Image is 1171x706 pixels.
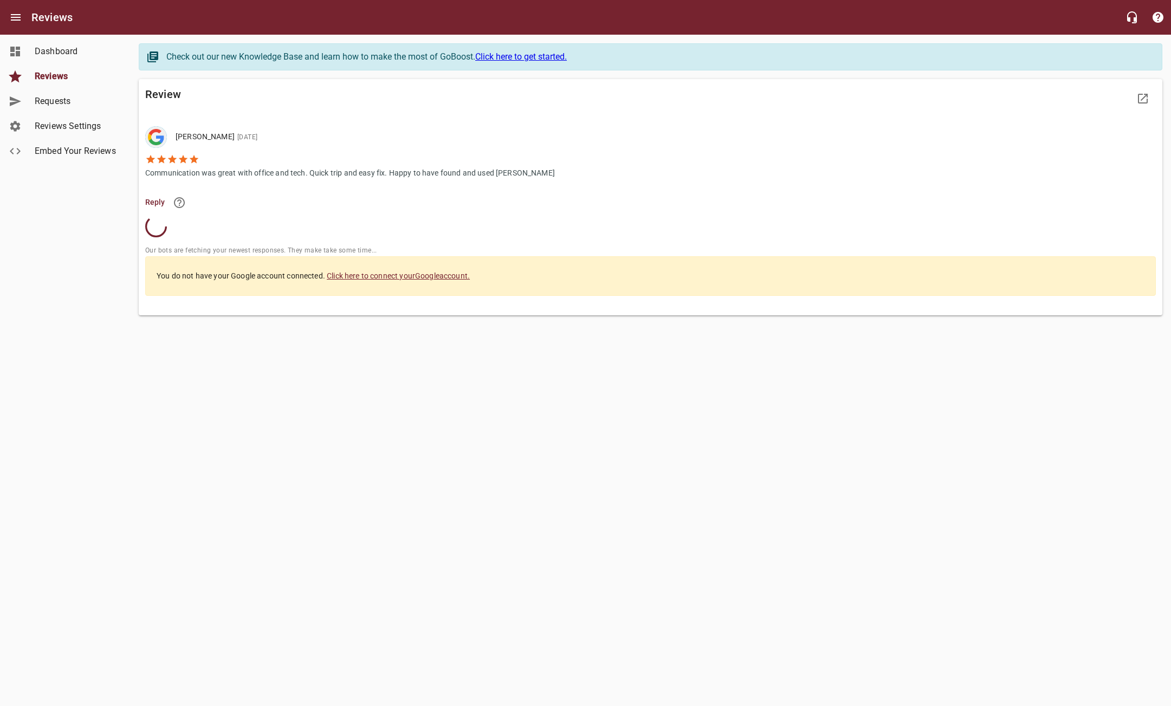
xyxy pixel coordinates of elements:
[145,126,167,148] div: Google
[176,131,546,143] p: [PERSON_NAME]
[327,271,470,280] a: Click here to connect yourGoogleaccount.
[235,133,257,141] span: [DATE]
[1145,4,1171,30] button: Support Portal
[35,45,117,58] span: Dashboard
[157,270,1144,282] p: You do not have your Google account connected.
[166,190,192,216] a: Learn more about responding to reviews
[145,189,1156,216] li: Reply
[166,50,1151,63] div: Check out our new Knowledge Base and learn how to make the most of GoBoost.
[3,4,29,30] button: Open drawer
[1119,4,1145,30] button: Live Chat
[35,120,117,133] span: Reviews Settings
[145,165,555,179] p: Communication was great with office and tech. Quick trip and easy fix. Happy to have found and us...
[35,145,117,158] span: Embed Your Reviews
[35,95,117,108] span: Requests
[475,51,567,62] a: Click here to get started.
[145,86,651,103] h6: Review
[145,245,1156,256] span: Our bots are fetching your newest responses. They make take some time...
[1130,86,1156,112] a: View Review Site
[35,70,117,83] span: Reviews
[145,126,167,148] img: google-dark.png
[31,9,73,26] h6: Reviews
